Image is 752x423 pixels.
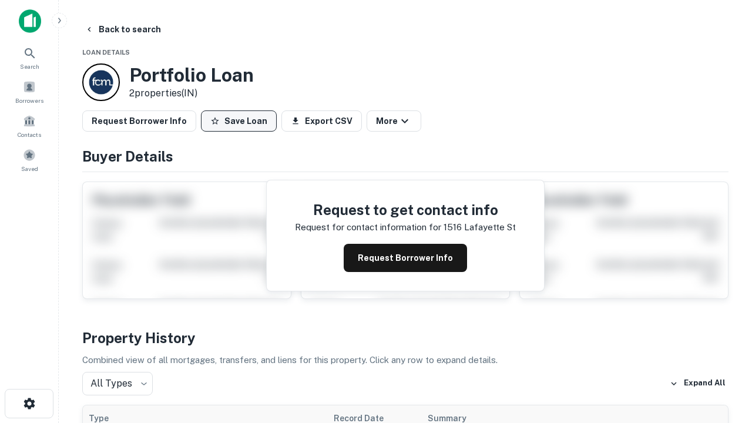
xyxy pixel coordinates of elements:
button: Back to search [80,19,166,40]
a: Borrowers [4,76,55,108]
h4: Request to get contact info [295,199,516,220]
button: Export CSV [281,110,362,132]
button: Request Borrower Info [344,244,467,272]
span: Loan Details [82,49,130,56]
a: Contacts [4,110,55,142]
p: Combined view of all mortgages, transfers, and liens for this property. Click any row to expand d... [82,353,728,367]
span: Saved [21,164,38,173]
span: Borrowers [15,96,43,105]
a: Search [4,42,55,73]
span: Search [20,62,39,71]
h4: Buyer Details [82,146,728,167]
button: Request Borrower Info [82,110,196,132]
h4: Property History [82,327,728,348]
p: 2 properties (IN) [129,86,254,100]
p: Request for contact information for [295,220,441,234]
a: Saved [4,144,55,176]
div: All Types [82,372,153,395]
button: More [367,110,421,132]
h3: Portfolio Loan [129,64,254,86]
img: capitalize-icon.png [19,9,41,33]
iframe: Chat Widget [693,291,752,348]
span: Contacts [18,130,41,139]
button: Expand All [667,375,728,392]
p: 1516 lafayette st [444,220,516,234]
button: Save Loan [201,110,277,132]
